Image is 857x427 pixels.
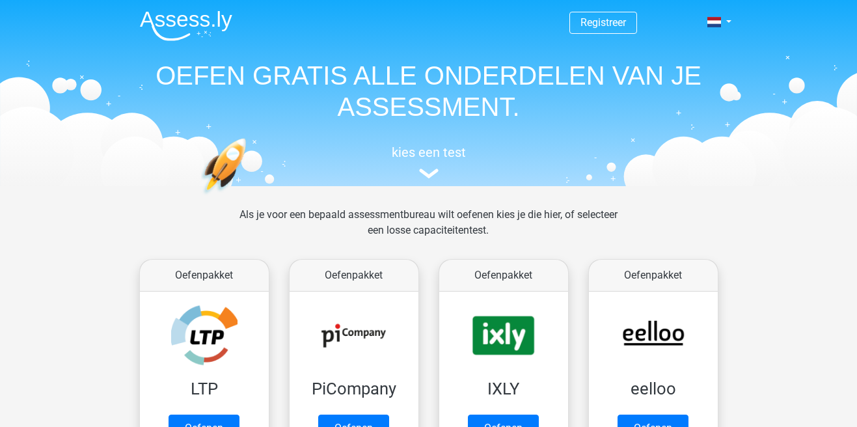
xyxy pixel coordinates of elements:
[580,16,626,29] a: Registreer
[419,169,439,178] img: assessment
[129,145,728,179] a: kies een test
[229,207,628,254] div: Als je voor een bepaald assessmentbureau wilt oefenen kies je die hier, of selecteer een losse ca...
[129,145,728,160] h5: kies een test
[140,10,232,41] img: Assessly
[201,138,297,256] img: oefenen
[129,60,728,122] h1: OEFEN GRATIS ALLE ONDERDELEN VAN JE ASSESSMENT.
